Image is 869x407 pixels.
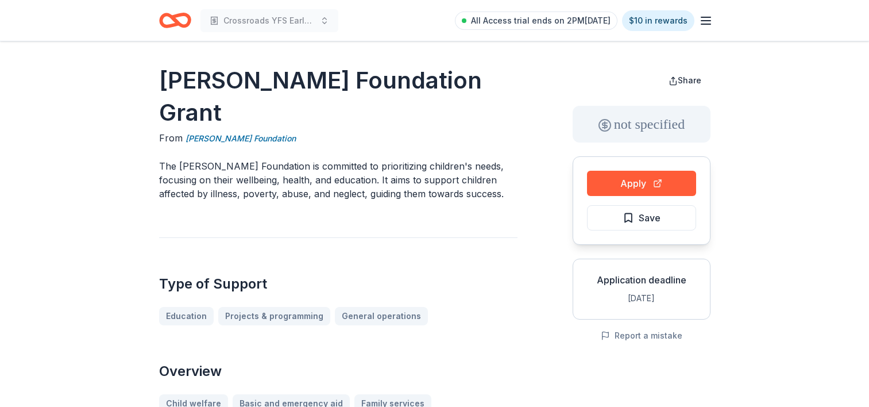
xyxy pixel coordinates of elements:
div: not specified [573,106,710,143]
h2: Overview [159,362,517,381]
button: Save [587,205,696,231]
h1: [PERSON_NAME] Foundation Grant [159,64,517,129]
a: [PERSON_NAME] Foundation [186,132,296,145]
div: From [159,131,517,145]
button: Report a mistake [601,329,682,343]
p: The [PERSON_NAME] Foundation is committed to prioritizing children's needs, focusing on their wel... [159,159,517,201]
h2: Type of Support [159,275,517,293]
a: Education [159,307,214,325]
a: $10 in rewards [622,10,694,31]
button: Share [659,69,710,92]
button: Crossroads YFS Early Childhood Program [200,9,338,32]
a: General operations [335,307,428,325]
a: All Access trial ends on 2PM[DATE] [455,11,617,30]
button: Apply [587,171,696,196]
span: All Access trial ends on 2PM[DATE] [471,14,611,28]
div: [DATE] [582,291,701,305]
div: Application deadline [582,273,701,287]
span: Share [678,75,701,85]
span: Save [639,210,661,225]
span: Crossroads YFS Early Childhood Program [223,14,315,28]
a: Projects & programming [218,307,330,325]
a: Home [159,7,191,34]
